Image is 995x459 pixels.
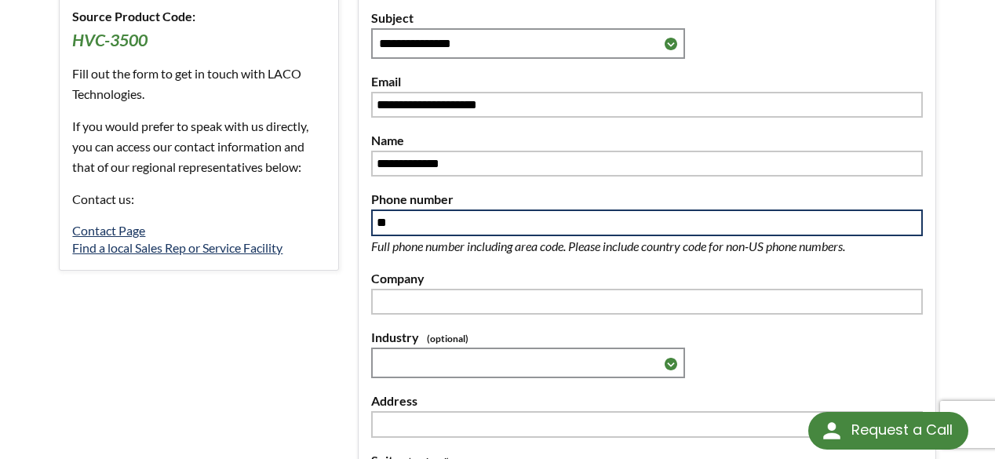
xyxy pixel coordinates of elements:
div: Request a Call [808,412,968,450]
label: Email [371,71,923,92]
h3: HVC-3500 [72,30,325,52]
p: If you would prefer to speak with us directly, you can access our contact information and that of... [72,116,325,177]
a: Find a local Sales Rep or Service Facility [72,240,282,255]
label: Subject [371,8,923,28]
label: Industry [371,327,923,348]
div: Request a Call [851,412,953,448]
p: Contact us: [72,189,325,209]
label: Phone number [371,189,923,209]
b: Source Product Code: [72,9,195,24]
label: Company [371,268,923,289]
a: Contact Page [72,223,145,238]
img: round button [819,418,844,443]
label: Name [371,130,923,151]
p: Fill out the form to get in touch with LACO Technologies. [72,64,325,104]
label: Address [371,391,923,411]
p: Full phone number including area code. Please include country code for non-US phone numbers. [371,236,897,257]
